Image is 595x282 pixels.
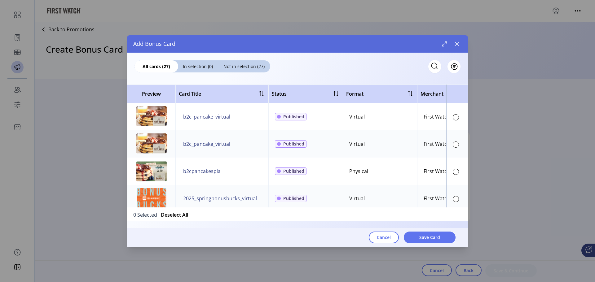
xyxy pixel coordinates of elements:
span: Published [283,113,304,120]
img: preview [136,133,167,154]
span: Merchant [421,90,443,98]
span: b2c_pancake_virtual [183,140,230,148]
div: First Watch [424,113,450,120]
span: In selection (0) [178,63,218,70]
span: Add Bonus Card [133,40,175,48]
button: b2c_pancake_virtual [182,139,231,149]
button: b2c_pancake_virtual [182,112,231,122]
div: In selection (0) [178,60,218,72]
button: Maximize [439,39,449,49]
button: Cancel [369,232,399,243]
div: Physical [349,167,368,175]
div: First Watch [424,195,450,202]
span: Published [283,141,304,147]
div: First Watch [424,167,450,175]
span: 0 Selected [133,211,157,218]
span: Format [346,90,364,98]
span: Published [283,168,304,174]
img: preview [136,188,167,209]
button: Save Card [404,232,456,243]
span: Published [283,195,304,202]
span: Card Title [179,90,201,98]
span: Not in selection (27) [218,63,270,70]
img: preview [136,106,167,127]
span: Save Card [419,234,440,241]
span: b2c_pancake_virtual [183,113,230,120]
div: Virtual [349,113,365,120]
div: First Watch [424,140,450,148]
span: Preview [130,90,172,98]
button: b2cpancakespla [182,166,222,176]
button: Deselect All [161,211,188,219]
span: Cancel [377,234,391,241]
span: All cards (27) [134,63,178,70]
img: preview [136,161,167,182]
button: Filter Button [447,60,461,73]
button: 2025_springbonusbucks_virtual [182,193,258,203]
span: 2025_springbonusbucks_virtual [183,195,257,202]
span: b2cpancakespla [183,167,221,175]
div: Status [272,90,287,98]
div: Virtual [349,140,365,148]
div: Virtual [349,195,365,202]
div: Not in selection (27) [218,60,270,72]
div: All cards (27) [134,60,178,72]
